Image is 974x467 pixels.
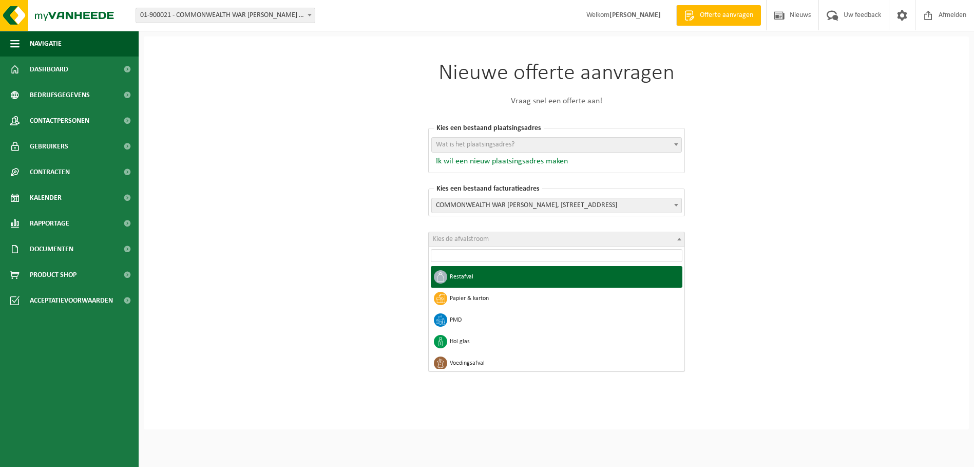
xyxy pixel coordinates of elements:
span: Kies een bestaand plaatsingsadres [434,124,544,132]
span: Offerte aanvragen [697,10,756,21]
span: 01-900021 - COMMONWEALTH WAR GRAVES - IEPER [136,8,315,23]
span: Wat is het plaatsingsadres? [436,141,514,148]
span: Bedrijfsgegevens [30,82,90,108]
p: Vraag snel een offerte aan! [428,95,685,107]
span: Rapportage [30,211,69,236]
span: Contracten [30,159,70,185]
h1: Nieuwe offerte aanvragen [428,62,685,85]
span: Contactpersonen [30,108,89,134]
span: PMD [450,317,677,323]
span: Hol glas [450,339,677,345]
span: Documenten [30,236,73,262]
span: Acceptatievoorwaarden [30,288,113,313]
span: COMMONWEALTH WAR GRAVES, ELVERDINGSESTRAAT 82, IEPER, - 01-900021 [431,198,682,213]
span: Kies de afvalstroom [433,235,489,243]
span: Product Shop [30,262,77,288]
span: COMMONWEALTH WAR GRAVES, ELVERDINGSESTRAAT 82, IEPER, - 01-900021 [432,198,681,213]
span: Kies een bestaand facturatieadres [434,185,542,193]
span: Voedingsafval [450,360,677,366]
button: Ik wil een nieuw plaatsingsadres maken [431,156,568,166]
span: Kalender [30,185,62,211]
a: Offerte aanvragen [676,5,761,26]
span: Gebruikers [30,134,68,159]
span: Papier & karton [450,295,677,302]
span: Restafval [450,274,677,280]
span: Navigatie [30,31,62,57]
span: Dashboard [30,57,68,82]
strong: [PERSON_NAME] [609,11,661,19]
